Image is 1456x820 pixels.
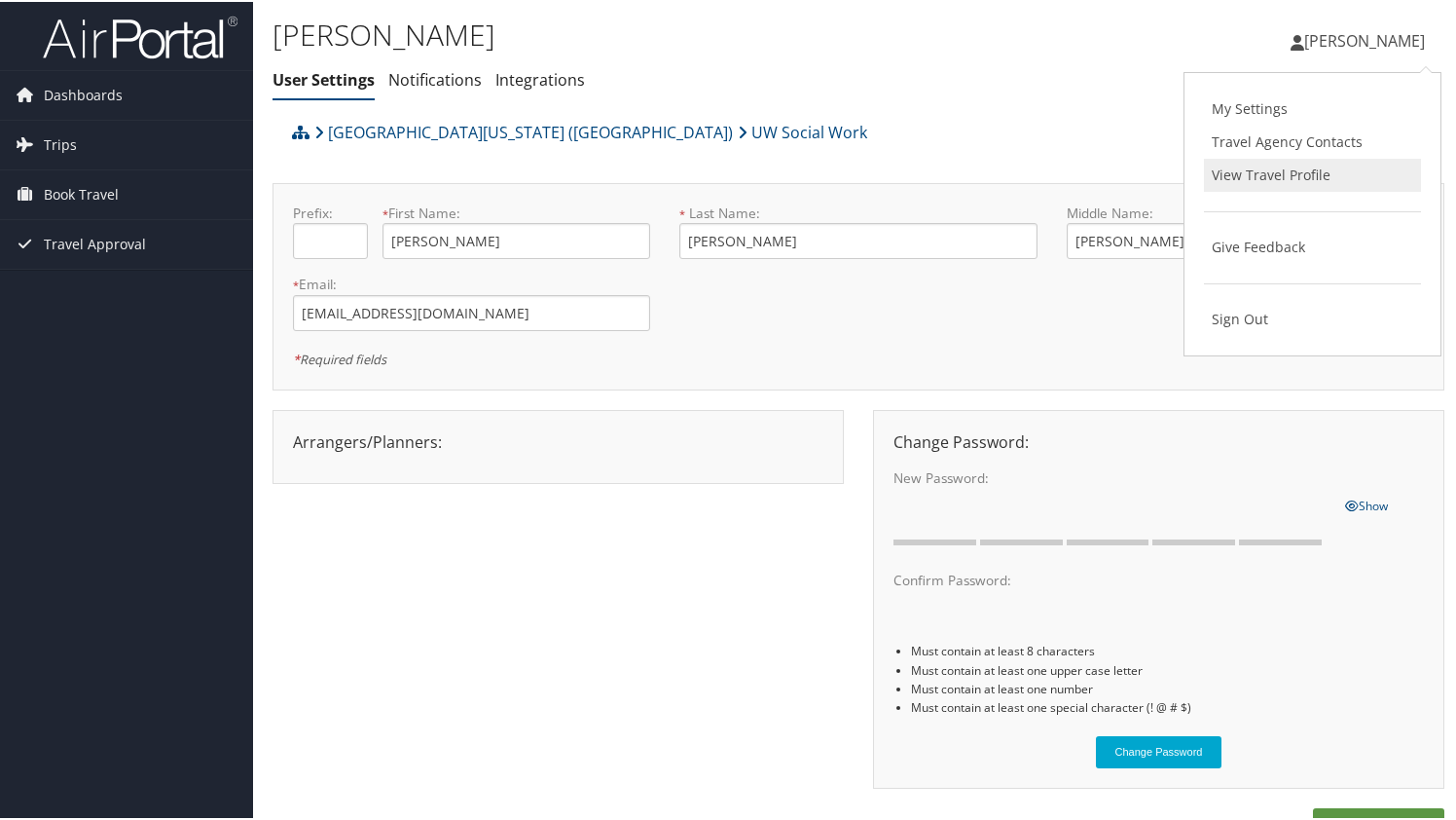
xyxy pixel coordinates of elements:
[382,202,650,221] label: First Name:
[44,218,146,267] span: Travel Approval
[911,640,1424,658] li: Must contain at least 8 characters
[314,111,733,150] a: [GEOGRAPHIC_DATA][US_STATE] ([GEOGRAPHIC_DATA])
[1067,202,1334,221] label: Middle Name:
[273,67,375,89] a: User Settings
[679,202,1037,221] label: Last Name:
[911,696,1424,715] li: Must contain at least one special character (! @ # $)
[495,67,585,89] a: Integrations
[44,168,119,217] span: Book Travel
[738,111,867,150] a: UW Social Work
[893,569,1330,588] label: Confirm Password:
[293,202,368,221] label: Prefix:
[44,119,77,168] span: Trips
[1204,157,1421,190] a: View Travel Profile
[1345,492,1388,513] a: Show
[911,659,1424,678] li: Must contain at least one upper case letter
[1204,229,1421,262] a: Give Feedback
[273,13,1054,54] h1: [PERSON_NAME]
[1291,10,1444,68] a: [PERSON_NAME]
[893,466,1330,486] label: New Password:
[1096,734,1222,766] button: Change Password
[278,429,838,452] div: Arrangers/Planners:
[1204,301,1421,334] a: Sign Out
[911,678,1424,696] li: Must contain at least one number
[43,13,237,58] img: airportal-logo.png
[879,429,1438,452] div: Change Password:
[293,349,386,366] em: Required fields
[388,67,482,89] a: Notifications
[1204,91,1421,124] a: My Settings
[44,69,123,118] span: Dashboards
[1345,496,1388,512] span: Show
[293,273,650,292] label: Email:
[1304,28,1425,50] span: [PERSON_NAME]
[1204,124,1421,157] a: Travel Agency Contacts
